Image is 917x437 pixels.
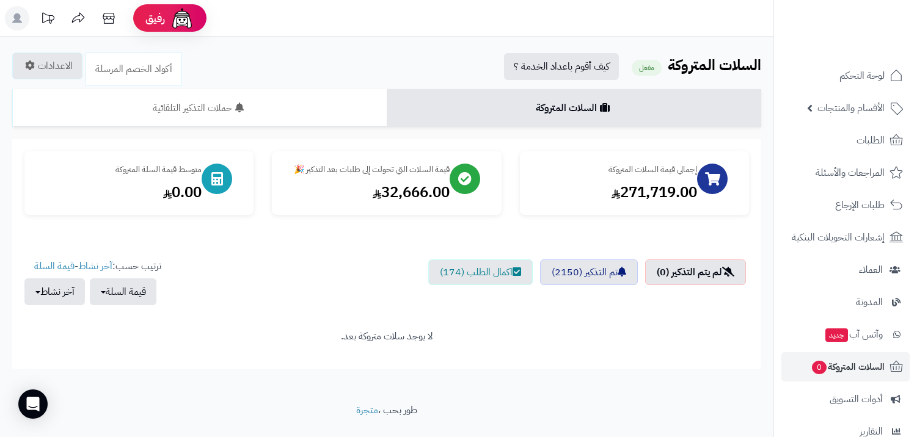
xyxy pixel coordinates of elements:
a: متجرة [356,403,378,417]
span: الطلبات [857,132,885,149]
ul: ترتيب حسب: - [24,259,161,305]
span: 0 [812,361,827,374]
span: العملاء [859,261,883,278]
span: الأقسام والمنتجات [817,99,885,117]
span: طلبات الإرجاع [835,197,885,214]
div: Open Intercom Messenger [18,389,48,419]
span: وآتس آب [824,326,883,343]
div: 0.00 [37,182,202,203]
a: لم يتم التذكير (0) [645,259,746,285]
a: قيمة السلة [34,259,75,273]
div: قيمة السلات التي تحولت إلى طلبات بعد التذكير 🎉 [284,164,449,176]
span: أدوات التسويق [830,391,883,408]
a: العملاء [781,255,910,284]
img: ai-face.png [170,6,194,31]
a: حملات التذكير التلقائية [12,89,387,127]
a: آخر نشاط [78,259,112,273]
a: كيف أقوم باعداد الخدمة ؟ [504,53,619,80]
a: أدوات التسويق [781,385,910,414]
a: الاعدادات [12,52,82,79]
a: أكواد الخصم المرسلة [86,52,182,85]
a: تم التذكير (2150) [540,259,638,285]
span: إشعارات التحويلات البنكية [792,229,885,246]
a: المراجعات والأسئلة [781,158,910,187]
b: السلات المتروكة [668,54,761,76]
span: المراجعات والأسئلة [816,164,885,181]
span: لوحة التحكم [839,67,885,84]
div: 32,666.00 [284,182,449,203]
a: السلات المتروكة [387,89,761,127]
button: قيمة السلة [90,278,156,305]
span: رفيق [145,11,165,26]
a: إشعارات التحويلات البنكية [781,223,910,252]
div: لا يوجد سلات متروكة بعد. [24,330,749,344]
span: المدونة [856,294,883,311]
a: اكمال الطلب (174) [428,259,533,285]
button: آخر نشاط [24,278,85,305]
div: 271,719.00 [532,182,697,203]
span: السلات المتروكة [811,358,885,375]
a: لوحة التحكم [781,61,910,90]
a: وآتس آبجديد [781,320,910,349]
span: جديد [825,328,848,342]
a: المدونة [781,287,910,317]
a: الطلبات [781,126,910,155]
div: إجمالي قيمة السلات المتروكة [532,164,697,176]
div: متوسط قيمة السلة المتروكة [37,164,202,176]
a: تحديثات المنصة [32,6,63,34]
a: السلات المتروكة0 [781,352,910,381]
small: مفعل [632,60,662,76]
a: طلبات الإرجاع [781,190,910,220]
